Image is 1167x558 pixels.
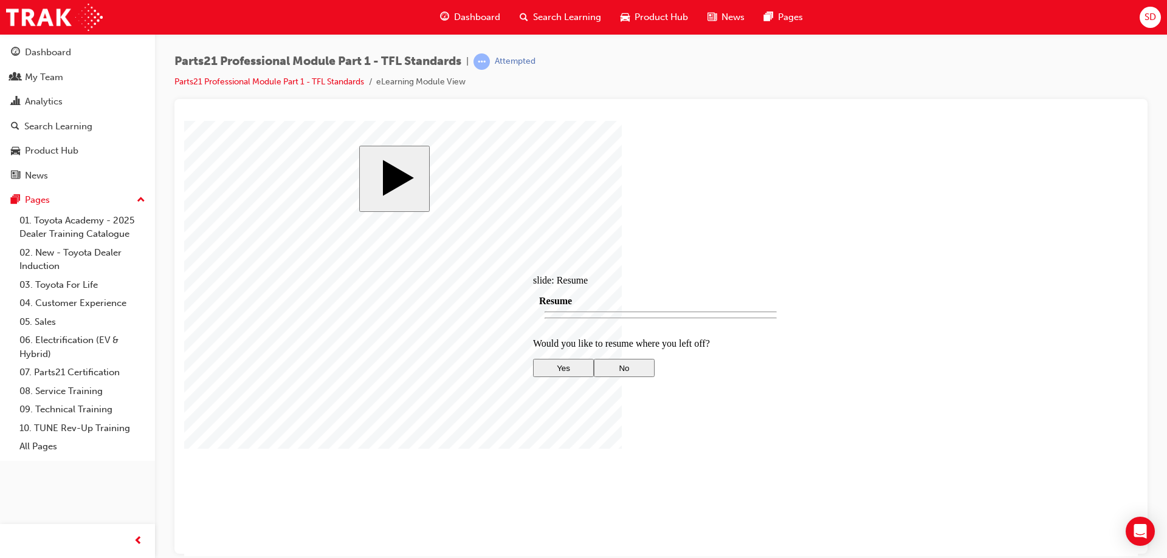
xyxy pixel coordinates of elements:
[611,5,698,30] a: car-iconProduct Hub
[11,121,19,132] span: search-icon
[5,140,150,162] a: Product Hub
[15,243,150,276] a: 02. New - Toyota Dealer Induction
[11,146,20,157] span: car-icon
[5,189,150,211] button: Pages
[15,363,150,382] a: 07. Parts21 Certification
[495,56,535,67] div: Attempted
[473,53,490,70] span: learningRecordVerb_ATTEMPT-icon
[454,10,500,24] span: Dashboard
[754,5,813,30] a: pages-iconPages
[15,313,150,332] a: 05. Sales
[15,400,150,419] a: 09. Technical Training
[5,39,150,189] button: DashboardMy TeamAnalyticsSearch LearningProduct HubNews
[349,217,604,228] p: Would you like to resume where you left off?
[25,169,48,183] div: News
[15,331,150,363] a: 06. Electrification (EV & Hybrid)
[698,5,754,30] a: news-iconNews
[25,95,63,109] div: Analytics
[1145,10,1156,24] span: SD
[11,195,20,206] span: pages-icon
[25,46,71,60] div: Dashboard
[174,55,461,69] span: Parts21 Professional Module Part 1 - TFL Standards
[466,55,469,69] span: |
[15,211,150,243] a: 01. Toyota Academy - 2025 Dealer Training Catalogue
[410,238,470,256] button: No
[376,75,466,89] li: eLearning Module View
[134,534,143,549] span: prev-icon
[5,41,150,64] a: Dashboard
[355,175,388,185] span: Resume
[778,10,803,24] span: Pages
[15,294,150,313] a: 04. Customer Experience
[11,171,20,182] span: news-icon
[510,5,611,30] a: search-iconSearch Learning
[520,10,528,25] span: search-icon
[5,165,150,187] a: News
[11,72,20,83] span: people-icon
[621,10,630,25] span: car-icon
[25,144,78,158] div: Product Hub
[5,115,150,138] a: Search Learning
[24,120,92,134] div: Search Learning
[1140,7,1161,28] button: SD
[5,66,150,89] a: My Team
[635,10,688,24] span: Product Hub
[137,192,145,208] span: up-icon
[349,154,604,165] div: slide: Resume
[5,90,150,113] a: Analytics
[11,97,20,107] span: chart-icon
[430,5,510,30] a: guage-iconDashboard
[25,193,50,207] div: Pages
[707,10,717,25] span: news-icon
[15,276,150,294] a: 03. Toyota For Life
[15,437,150,456] a: All Pages
[15,382,150,401] a: 08. Service Training
[1126,517,1155,546] div: Open Intercom Messenger
[721,10,745,24] span: News
[764,10,773,25] span: pages-icon
[533,10,601,24] span: Search Learning
[15,419,150,438] a: 10. TUNE Rev-Up Training
[6,4,103,31] img: Trak
[11,47,20,58] span: guage-icon
[25,70,63,84] div: My Team
[349,238,410,256] button: Yes
[174,77,364,87] a: Parts21 Professional Module Part 1 - TFL Standards
[440,10,449,25] span: guage-icon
